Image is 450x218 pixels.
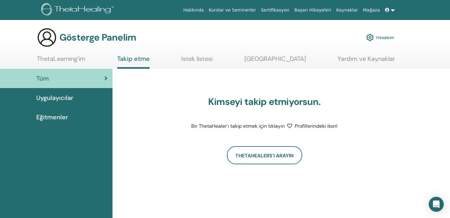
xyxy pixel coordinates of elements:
[337,55,395,67] a: Yardım ve Kaynaklar
[227,146,302,164] a: ThetaHealers'ı arayın
[181,55,212,67] a: İstek listesi
[191,123,285,129] font: Bir ThetaHealer'ı takip etmek için tıklayın
[261,7,289,12] font: Sertifikasyon
[36,94,73,102] font: Uygulayıcılar
[244,55,306,63] font: [GEOGRAPHIC_DATA]
[206,4,258,16] a: Kurslar ve Seminerler
[294,7,331,12] font: Başarı Hikayeleri
[235,152,294,159] font: ThetaHealers'ı arayın
[183,7,204,12] font: Hakkında
[363,7,380,12] font: Mağaza
[292,4,334,16] a: Başarı Hikayeleri
[258,4,292,16] a: Sertifikasyon
[37,27,57,47] img: generic-user-icon.jpg
[209,7,256,12] font: Kurslar ve Seminerler
[244,55,306,67] a: [GEOGRAPHIC_DATA]
[36,74,49,82] font: Tüm
[366,32,374,43] img: cog.svg
[208,96,321,108] font: Kimseyi takip etmiyorsun.
[334,4,361,16] a: Kaynaklar
[429,197,444,212] div: Intercom Messenger'ı açın
[366,31,394,44] a: Hesabım
[181,4,206,16] a: Hakkında
[37,55,85,63] font: ThetaLearning'im
[181,55,212,63] font: İstek listesi
[59,31,136,43] font: Gösterge Panelim
[36,113,68,121] font: Eğitmenler
[37,55,85,67] a: ThetaLearning'im
[117,55,150,63] font: Takip etme
[336,7,358,12] font: Kaynaklar
[376,35,394,41] font: Hesabım
[117,55,150,69] a: Takip etme
[295,123,337,129] font: Profillerindeki ikon!
[41,3,116,17] img: logo.png
[360,4,382,16] a: Mağaza
[337,55,395,63] font: Yardım ve Kaynaklar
